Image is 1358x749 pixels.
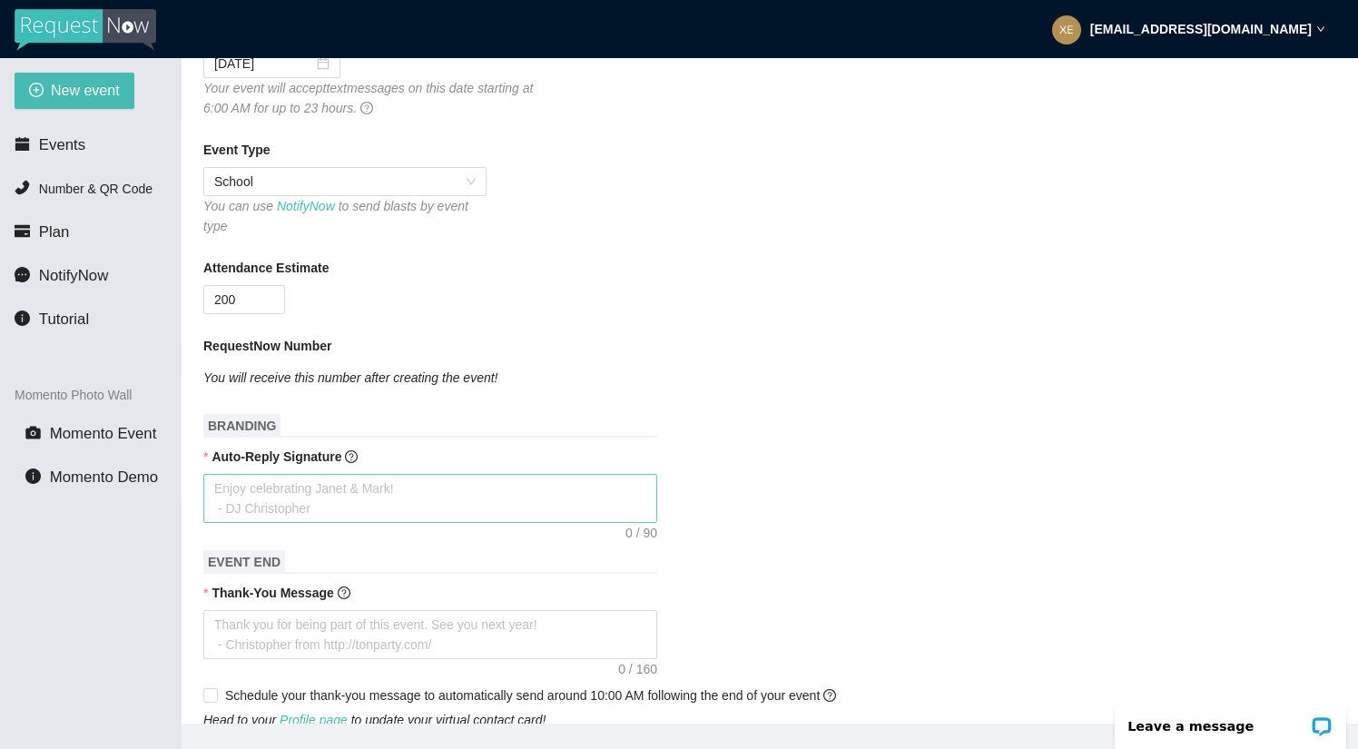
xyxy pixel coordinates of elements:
[203,414,280,438] span: BRANDING
[15,180,30,195] span: phone
[214,54,313,74] input: 10/03/2025
[203,258,329,278] b: Attendance Estimate
[345,450,358,463] span: question-circle
[203,336,332,356] b: RequestNow Number
[203,713,546,727] i: Head to your to update your virtual contact card!
[15,267,30,282] span: message
[25,468,41,484] span: info-circle
[15,9,156,51] img: RequestNow
[15,310,30,326] span: info-circle
[212,449,341,464] b: Auto-Reply Signature
[360,102,373,114] span: question-circle
[1316,25,1325,34] span: down
[277,199,335,213] a: NotifyNow
[51,79,120,102] span: New event
[39,223,70,241] span: Plan
[203,370,498,385] i: You will receive this number after creating the event!
[39,136,85,153] span: Events
[203,81,533,115] i: Your event will accept text messages on this date starting at 6:00 AM for up to 23 hours.
[203,140,271,160] b: Event Type
[214,168,476,195] span: School
[25,425,41,440] span: camera
[39,267,108,284] span: NotifyNow
[50,468,158,486] span: Momento Demo
[338,586,350,599] span: question-circle
[15,136,30,152] span: calendar
[50,425,157,442] span: Momento Event
[15,223,30,239] span: credit-card
[1052,15,1081,44] img: 68f0d77591d81f6efc91ce753029cfe5
[39,310,89,328] span: Tutorial
[29,83,44,100] span: plus-circle
[212,586,333,600] b: Thank-You Message
[203,196,487,236] div: You can use to send blasts by event type
[39,182,153,196] span: Number & QR Code
[823,689,836,702] span: question-circle
[280,713,348,727] a: Profile page
[1090,22,1312,36] strong: [EMAIL_ADDRESS][DOMAIN_NAME]
[15,73,134,109] button: plus-circleNew event
[203,550,285,574] span: EVENT END
[1103,692,1358,749] iframe: LiveChat chat widget
[225,688,836,703] span: Schedule your thank-you message to automatically send around 10:00 AM following the end of your e...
